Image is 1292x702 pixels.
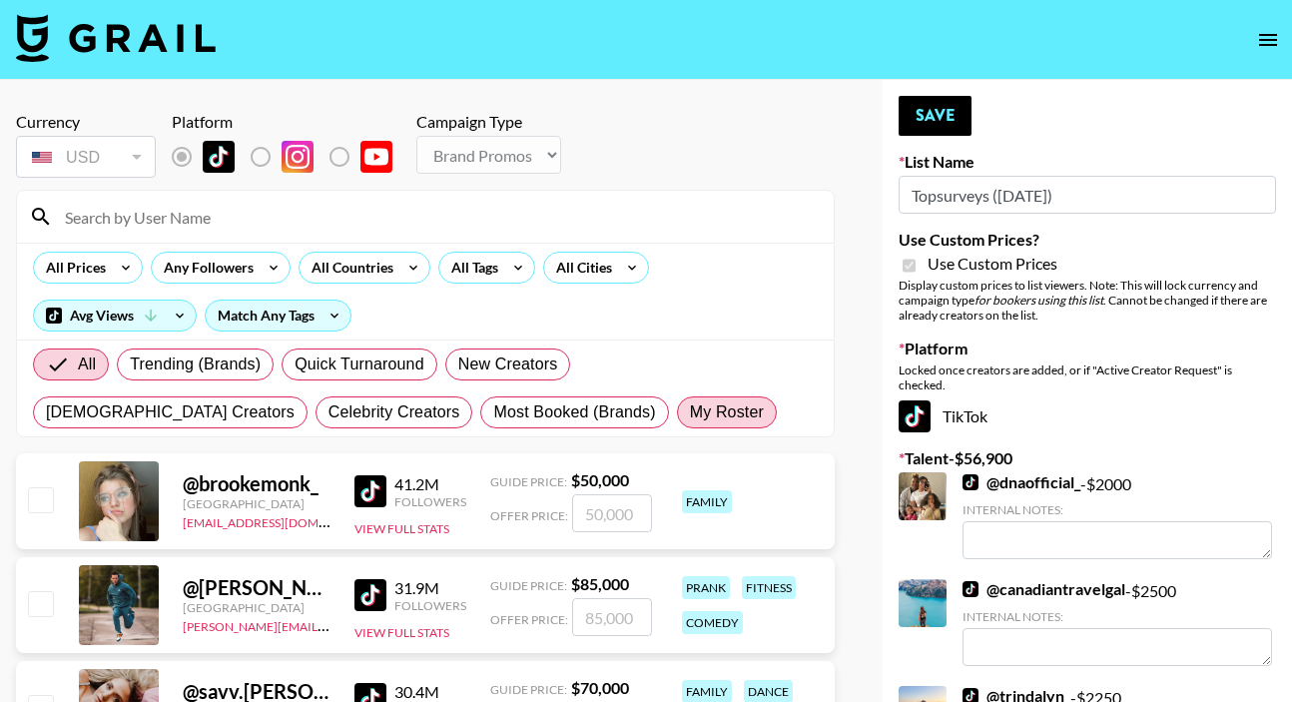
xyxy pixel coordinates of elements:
[16,112,156,132] div: Currency
[416,112,561,132] div: Campaign Type
[354,475,386,507] img: TikTok
[963,579,1125,599] a: @canadiantravelgal
[295,352,424,376] span: Quick Turnaround
[360,141,392,173] img: YouTube
[16,14,216,62] img: Grail Talent
[206,301,350,331] div: Match Any Tags
[572,598,652,636] input: 85,000
[394,494,466,509] div: Followers
[172,136,408,178] div: List locked to TikTok.
[183,575,330,600] div: @ [PERSON_NAME].[PERSON_NAME]
[203,141,235,173] img: TikTok
[899,230,1276,250] label: Use Custom Prices?
[963,472,1080,492] a: @dnaofficial_
[928,254,1057,274] span: Use Custom Prices
[690,400,764,424] span: My Roster
[183,496,330,511] div: [GEOGRAPHIC_DATA]
[899,362,1276,392] div: Locked once creators are added, or if "Active Creator Request" is checked.
[490,508,568,523] span: Offer Price:
[183,471,330,496] div: @ brookemonk_
[571,678,629,697] strong: $ 70,000
[974,293,1103,308] em: for bookers using this list
[152,253,258,283] div: Any Followers
[458,352,558,376] span: New Creators
[34,301,196,331] div: Avg Views
[183,511,383,530] a: [EMAIL_ADDRESS][DOMAIN_NAME]
[354,579,386,611] img: TikTok
[130,352,261,376] span: Trending (Brands)
[34,253,110,283] div: All Prices
[963,609,1272,624] div: Internal Notes:
[899,152,1276,172] label: List Name
[682,576,730,599] div: prank
[490,612,568,627] span: Offer Price:
[963,502,1272,517] div: Internal Notes:
[328,400,460,424] span: Celebrity Creators
[53,201,822,233] input: Search by User Name
[354,625,449,640] button: View Full Stats
[544,253,616,283] div: All Cities
[899,448,1276,468] label: Talent - $ 56,900
[963,474,978,490] img: TikTok
[183,615,478,634] a: [PERSON_NAME][EMAIL_ADDRESS][DOMAIN_NAME]
[282,141,314,173] img: Instagram
[1248,20,1288,60] button: open drawer
[172,112,408,132] div: Platform
[354,521,449,536] button: View Full Stats
[682,611,743,634] div: comedy
[963,579,1272,666] div: - $ 2500
[439,253,502,283] div: All Tags
[490,474,567,489] span: Guide Price:
[899,339,1276,358] label: Platform
[490,682,567,697] span: Guide Price:
[46,400,295,424] span: [DEMOGRAPHIC_DATA] Creators
[742,576,796,599] div: fitness
[963,472,1272,559] div: - $ 2000
[78,352,96,376] span: All
[682,490,732,513] div: family
[20,140,152,175] div: USD
[963,581,978,597] img: TikTok
[490,578,567,593] span: Guide Price:
[571,470,629,489] strong: $ 50,000
[899,400,931,432] img: TikTok
[572,494,652,532] input: 50,000
[394,474,466,494] div: 41.2M
[899,278,1276,323] div: Display custom prices to list viewers. Note: This will lock currency and campaign type . Cannot b...
[300,253,397,283] div: All Countries
[394,598,466,613] div: Followers
[394,682,466,702] div: 30.4M
[899,96,971,136] button: Save
[16,132,156,182] div: Currency is locked to USD
[571,574,629,593] strong: $ 85,000
[183,600,330,615] div: [GEOGRAPHIC_DATA]
[493,400,655,424] span: Most Booked (Brands)
[899,400,1276,432] div: TikTok
[394,578,466,598] div: 31.9M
